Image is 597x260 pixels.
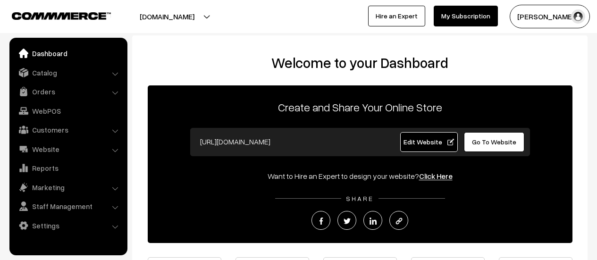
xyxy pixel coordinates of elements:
[12,198,124,215] a: Staff Management
[571,9,585,24] img: user
[400,132,458,152] a: Edit Website
[12,83,124,100] a: Orders
[12,45,124,62] a: Dashboard
[464,132,525,152] a: Go To Website
[419,171,453,181] a: Click Here
[12,159,124,176] a: Reports
[12,121,124,138] a: Customers
[12,141,124,158] a: Website
[12,9,94,21] a: COMMMERCE
[12,102,124,119] a: WebPOS
[404,138,454,146] span: Edit Website
[148,99,572,116] p: Create and Share Your Online Store
[341,194,378,202] span: SHARE
[434,6,498,26] a: My Subscription
[368,6,425,26] a: Hire an Expert
[12,179,124,196] a: Marketing
[107,5,227,28] button: [DOMAIN_NAME]
[472,138,516,146] span: Go To Website
[142,54,578,71] h2: Welcome to your Dashboard
[12,12,111,19] img: COMMMERCE
[12,217,124,234] a: Settings
[12,64,124,81] a: Catalog
[510,5,590,28] button: [PERSON_NAME]
[148,170,572,182] div: Want to Hire an Expert to design your website?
